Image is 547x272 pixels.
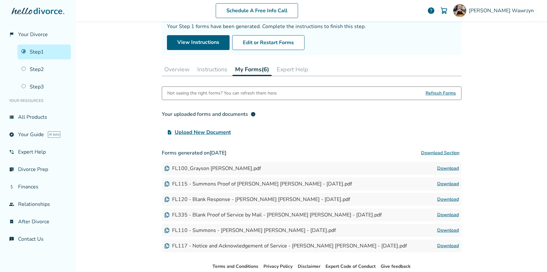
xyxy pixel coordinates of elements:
a: Terms and Conditions [212,263,258,269]
span: chat_info [9,237,14,242]
a: Download [437,180,459,188]
button: Download Section [419,146,461,159]
button: Overview [162,63,192,76]
div: FL100_Grayson [PERSON_NAME].pdf [164,165,261,172]
a: exploreYour GuideAI beta [5,127,71,142]
button: My Forms(6) [232,63,272,76]
a: Download [437,227,459,234]
a: view_listAll Products [5,110,71,125]
span: phone_in_talk [9,149,14,155]
img: Document [164,166,170,171]
a: Download [437,196,459,203]
span: [PERSON_NAME] Wawrzyn [469,7,536,14]
img: Document [164,228,170,233]
img: Document [164,181,170,186]
iframe: Chat Widget [515,241,547,272]
span: list_alt_check [9,167,14,172]
img: Cart [440,7,448,15]
a: Step2 [17,62,71,77]
img: Grayson Wawrzyn [453,4,466,17]
button: Edit or Restart Forms [232,35,304,50]
span: info [251,112,256,117]
div: Not seeing the right forms? You can refresh them here. [167,87,277,100]
h3: Forms generated on [DATE] [162,146,461,159]
a: View Instructions [167,35,230,50]
li: Disclaimer [298,263,320,270]
img: Document [164,212,170,217]
span: flag_2 [9,32,14,37]
div: FL115 - Summons Proof of [PERSON_NAME] [PERSON_NAME] - [DATE].pdf [164,180,352,187]
span: upload_file [167,130,172,135]
span: group [9,202,14,207]
a: attach_moneyFinances [5,179,71,194]
div: Your Step 1 forms have been generated. Complete the instructions to finish this step. [167,23,456,30]
span: view_list [9,115,14,120]
div: FL110 - Summons - [PERSON_NAME] [PERSON_NAME] - [DATE].pdf [164,227,336,234]
li: Give feedback [381,263,411,270]
span: Your Divorce [18,31,48,38]
a: Step3 [17,79,71,94]
img: Document [164,197,170,202]
div: FL117 - Notice and Acknowledgement of Service - [PERSON_NAME] [PERSON_NAME] - [DATE].pdf [164,242,407,249]
a: Schedule A Free Info Call [216,3,298,18]
button: Instructions [195,63,230,76]
span: attach_money [9,184,14,189]
a: Download [437,211,459,219]
a: Expert Code of Conduct [325,263,376,269]
div: FL120 - Blank Response - [PERSON_NAME] [PERSON_NAME] - [DATE].pdf [164,196,350,203]
a: list_alt_checkDivorce Prep [5,162,71,177]
a: Download [437,165,459,172]
span: bookmark_check [9,219,14,224]
div: FL335 - Blank Proof of Service by Mail - [PERSON_NAME] [PERSON_NAME] - [DATE].pdf [164,211,382,218]
span: Upload New Document [175,128,231,136]
a: groupRelationships [5,197,71,212]
li: Your Resources [5,94,71,107]
a: Privacy Policy [263,263,293,269]
a: chat_infoContact Us [5,232,71,247]
a: flag_2Your Divorce [5,27,71,42]
a: help [427,7,435,15]
span: Refresh Forms [426,87,456,100]
a: Step1 [17,45,71,59]
a: phone_in_talkExpert Help [5,145,71,159]
a: bookmark_checkAfter Divorce [5,214,71,229]
a: Download [437,242,459,250]
button: Expert Help [274,63,311,76]
img: Document [164,243,170,248]
span: AI beta [48,131,60,138]
span: explore [9,132,14,137]
div: Your uploaded forms and documents [162,110,256,118]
